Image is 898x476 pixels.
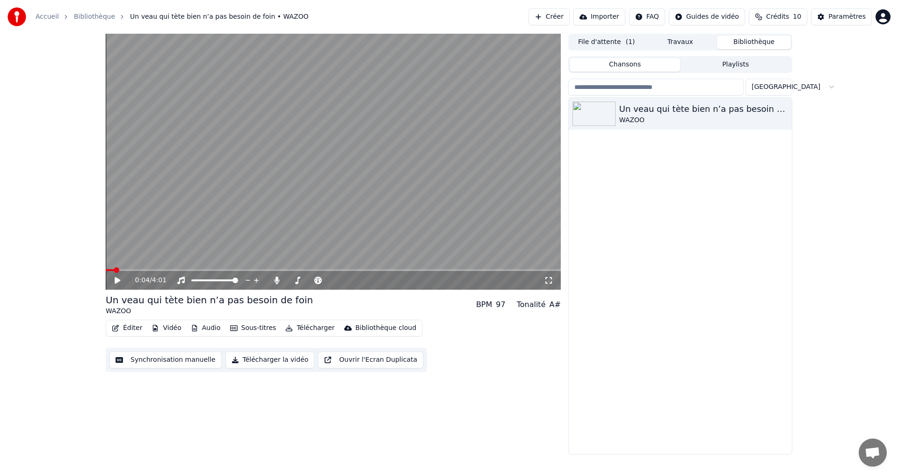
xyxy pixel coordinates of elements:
button: Chansons [570,58,681,72]
button: Télécharger [282,322,338,335]
button: Synchronisation manuelle [109,352,222,368]
button: Playlists [680,58,791,72]
button: Travaux [644,36,717,49]
button: Audio [187,322,224,335]
div: Un veau qui tète bien n’a pas besoin de foin [106,293,313,307]
div: Ouvrir le chat [859,439,887,467]
button: Télécharger la vidéo [225,352,315,368]
button: Importer [573,8,625,25]
div: / [135,276,158,285]
button: FAQ [629,8,665,25]
button: Paramètres [811,8,872,25]
a: Bibliothèque [74,12,115,22]
div: Un veau qui tète bien n’a pas besoin de foin [619,103,788,116]
span: 4:01 [152,276,167,285]
span: 0:04 [135,276,150,285]
button: File d'attente [570,36,644,49]
div: BPM [476,299,492,310]
span: 10 [793,12,801,22]
button: Bibliothèque [717,36,791,49]
button: Guides de vidéo [669,8,745,25]
span: [GEOGRAPHIC_DATA] [752,82,820,92]
div: Paramètres [828,12,866,22]
a: Accueil [36,12,59,22]
button: Créer [529,8,570,25]
nav: breadcrumb [36,12,309,22]
div: 97 [496,299,505,310]
button: Vidéo [148,322,185,335]
button: Éditer [108,322,146,335]
div: A# [549,299,560,310]
span: Crédits [766,12,789,22]
span: Un veau qui tète bien n’a pas besoin de foin • WAZOO [130,12,309,22]
span: ( 1 ) [626,37,635,47]
button: Crédits10 [749,8,807,25]
div: Tonalité [517,299,546,310]
div: WAZOO [619,116,788,125]
button: Sous-titres [226,322,280,335]
button: Ouvrir l'Ecran Duplicata [318,352,423,368]
div: WAZOO [106,307,313,316]
div: Bibliothèque cloud [355,323,416,333]
img: youka [7,7,26,26]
